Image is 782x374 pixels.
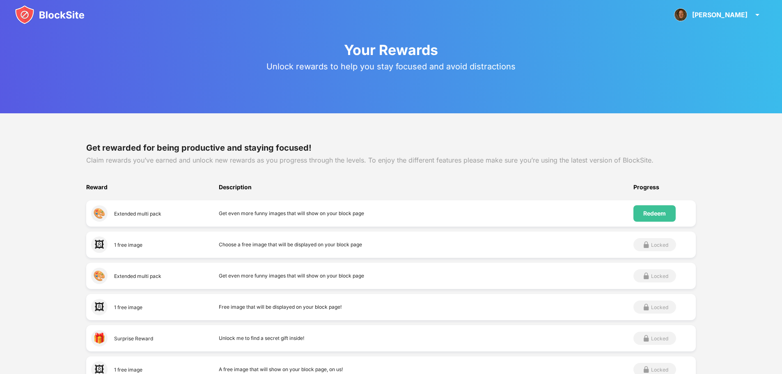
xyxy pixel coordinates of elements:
div: Description [219,184,633,200]
div: Redeem [643,210,666,217]
img: blocksite-icon.svg [15,5,85,25]
div: Surprise Reward [114,335,153,342]
div: Unlock me to find a secret gift inside! [219,330,633,346]
div: Extended multi pack [114,211,161,217]
img: grey-lock.svg [641,302,651,312]
div: Locked [651,242,668,248]
div: Get even more funny images that will show on your block page [219,268,633,284]
div: Locked [651,367,668,373]
div: Locked [651,273,668,279]
div: Claim rewards you’ve earned and unlock new rewards as you progress through the levels. To enjoy t... [86,156,696,164]
div: 🖼 [91,299,108,315]
div: Extended multi pack [114,273,161,279]
div: Reward [86,184,219,200]
img: grey-lock.svg [641,240,651,250]
div: Free image that will be displayed on your block page! [219,299,633,315]
img: ALm5wu3s77HMW2JD-WoJUpdxVeBZ7KD27B6EV9QG_9SU=s96-c [674,8,687,21]
div: Get even more funny images that will show on your block page [219,205,633,222]
div: Choose a free image that will be displayed on your block page [219,236,633,253]
div: 🖼 [91,236,108,253]
div: 1 free image [114,304,142,310]
div: 1 free image [114,242,142,248]
img: grey-lock.svg [641,333,651,343]
div: Locked [651,304,668,310]
div: Get rewarded for being productive and staying focused! [86,143,696,153]
div: 🎨 [91,205,108,222]
div: [PERSON_NAME] [692,11,748,19]
div: 🎁 [91,330,108,346]
div: 1 free image [114,367,142,373]
div: Locked [651,335,668,342]
div: Progress [633,184,696,200]
img: grey-lock.svg [641,271,651,281]
div: 🎨 [91,268,108,284]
